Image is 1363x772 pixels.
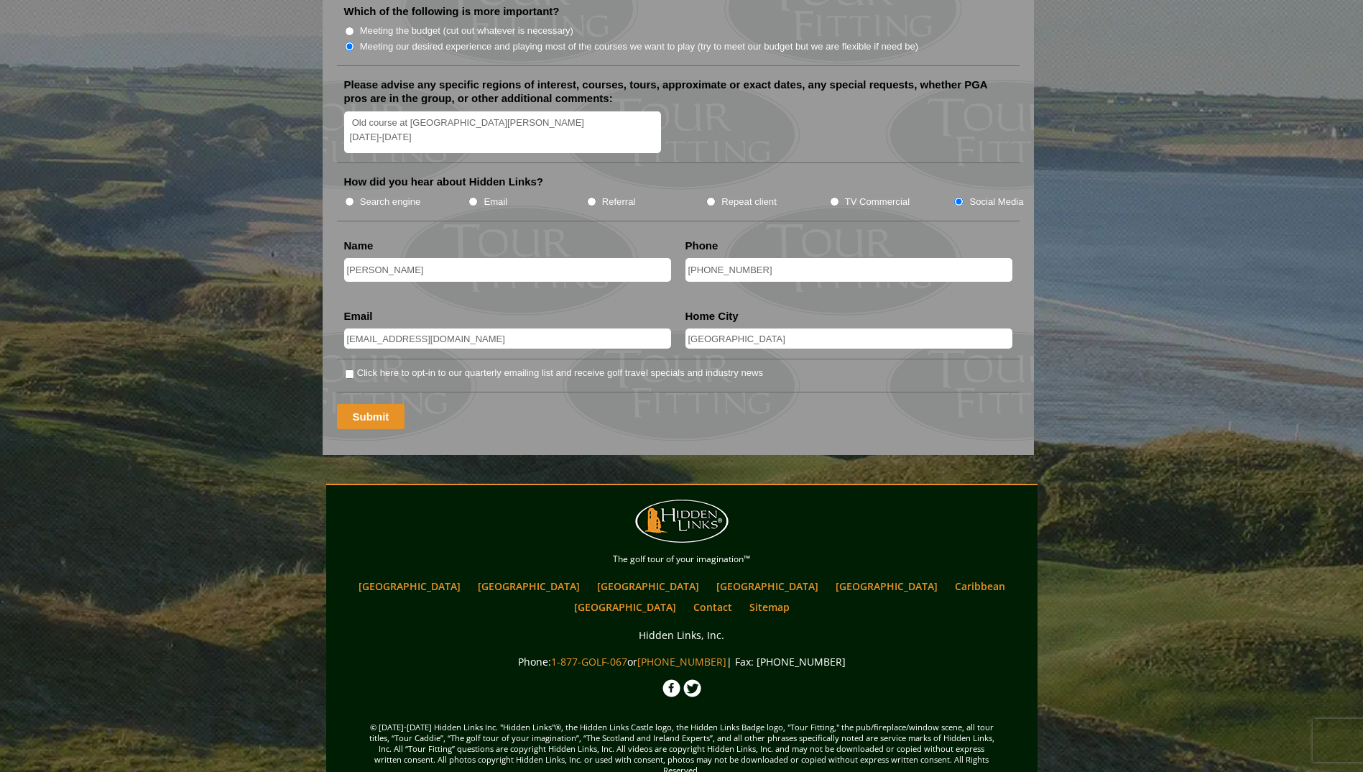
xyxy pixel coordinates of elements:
[344,175,544,189] label: How did you hear about Hidden Links?
[357,366,763,380] label: Click here to opt-in to our quarterly emailing list and receive golf travel specials and industry...
[742,597,797,617] a: Sitemap
[948,576,1012,597] a: Caribbean
[344,4,560,19] label: Which of the following is more important?
[567,597,683,617] a: [GEOGRAPHIC_DATA]
[360,195,421,209] label: Search engine
[686,597,739,617] a: Contact
[471,576,587,597] a: [GEOGRAPHIC_DATA]
[828,576,945,597] a: [GEOGRAPHIC_DATA]
[602,195,636,209] label: Referral
[330,551,1034,567] p: The golf tour of your imagination™
[344,309,373,323] label: Email
[330,653,1034,671] p: Phone: or | Fax: [PHONE_NUMBER]
[969,195,1023,209] label: Social Media
[685,309,739,323] label: Home City
[662,679,680,697] img: Facebook
[637,655,726,668] a: [PHONE_NUMBER]
[551,655,627,668] a: 1-877-GOLF-067
[344,78,1012,106] label: Please advise any specific regions of interest, courses, tours, approximate or exact dates, any s...
[360,24,573,38] label: Meeting the budget (cut out whatever is necessary)
[484,195,507,209] label: Email
[685,239,719,253] label: Phone
[344,239,374,253] label: Name
[344,111,662,154] textarea: Old course at [GEOGRAPHIC_DATA][PERSON_NAME] [DATE]-[DATE]
[337,404,405,429] input: Submit
[330,626,1034,644] p: Hidden Links, Inc.
[721,195,777,209] label: Repeat client
[709,576,826,597] a: [GEOGRAPHIC_DATA]
[683,679,701,697] img: Twitter
[845,195,910,209] label: TV Commercial
[351,576,468,597] a: [GEOGRAPHIC_DATA]
[360,40,919,54] label: Meeting our desired experience and playing most of the courses we want to play (try to meet our b...
[590,576,706,597] a: [GEOGRAPHIC_DATA]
